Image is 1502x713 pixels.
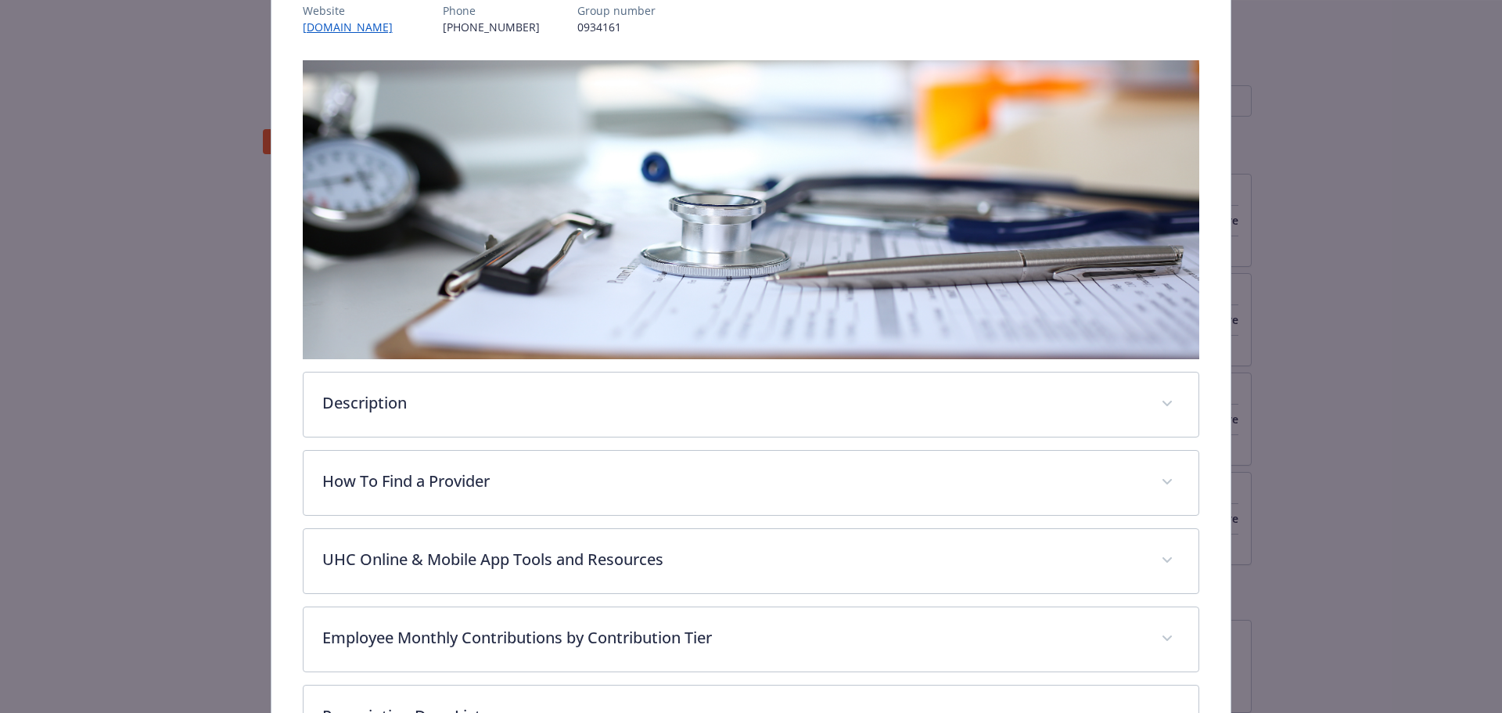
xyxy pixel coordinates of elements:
[322,391,1143,415] p: Description
[322,470,1143,493] p: How To Find a Provider
[304,451,1199,515] div: How To Find a Provider
[304,373,1199,437] div: Description
[443,19,540,35] p: [PHONE_NUMBER]
[322,548,1143,571] p: UHC Online & Mobile App Tools and Resources
[303,2,405,19] p: Website
[304,529,1199,593] div: UHC Online & Mobile App Tools and Resources
[303,60,1200,359] img: banner
[304,607,1199,672] div: Employee Monthly Contributions by Contribution Tier
[577,19,656,35] p: 0934161
[322,626,1143,650] p: Employee Monthly Contributions by Contribution Tier
[443,2,540,19] p: Phone
[303,20,405,34] a: [DOMAIN_NAME]
[577,2,656,19] p: Group number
